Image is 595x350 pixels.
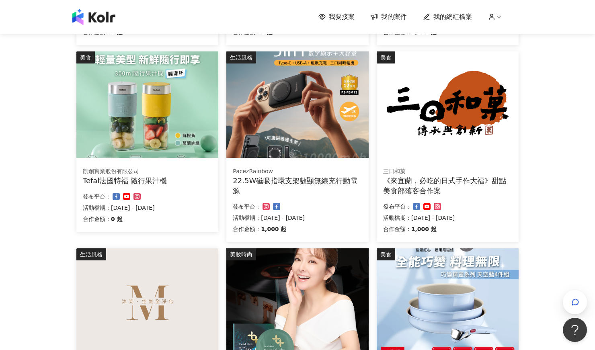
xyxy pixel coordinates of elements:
[381,12,407,21] span: 我的案件
[83,192,111,201] p: 發布平台：
[371,12,407,21] a: 我的案件
[383,202,411,211] p: 發布平台：
[83,214,111,224] p: 合作金額：
[411,224,437,234] p: 1,000 起
[383,176,512,196] div: 《來宜蘭，必吃的日式手作大福》甜點美食部落客合作案
[261,224,286,234] p: 1,000 起
[563,318,587,342] iframe: Help Scout Beacon - Open
[226,248,256,260] div: 美妝時尚
[433,12,472,21] span: 我的網紅檔案
[233,202,261,211] p: 發布平台：
[233,176,362,196] div: 22.5W磁吸指環支架數顯無線充行動電源
[329,12,355,21] span: 我要接案
[76,248,106,260] div: 生活風格
[76,51,218,158] img: Tefal法國特福 隨行果汁機開團
[233,213,362,223] p: 活動檔期：[DATE] - [DATE]
[72,9,115,25] img: logo
[83,203,212,213] p: 活動檔期：[DATE] - [DATE]
[226,51,368,158] img: 22.5W磁吸指環支架數顯無線充行動電源
[83,168,212,176] div: 凱創實業股份有限公司
[233,168,362,176] div: PacezRainbow
[383,224,411,234] p: 合作金額：
[83,176,212,186] div: Tefal法國特福 隨行果汁機
[318,12,355,21] a: 我要接案
[76,51,95,63] div: 美食
[377,51,395,63] div: 美食
[377,51,519,158] img: 三日和菓｜手作大福甜點體驗 × 宜蘭在地散策推薦
[111,214,123,224] p: 0 起
[226,51,256,63] div: 生活風格
[383,213,512,223] p: 活動檔期：[DATE] - [DATE]
[383,168,512,176] div: 三日和菓
[233,224,261,234] p: 合作金額：
[423,12,472,21] a: 我的網紅檔案
[377,248,395,260] div: 美食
